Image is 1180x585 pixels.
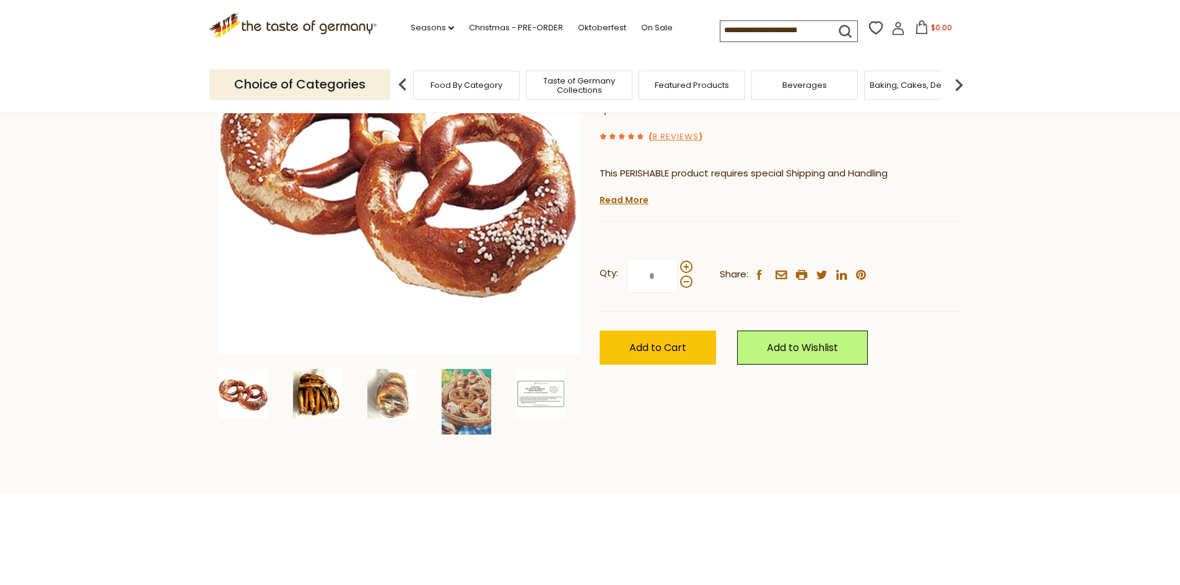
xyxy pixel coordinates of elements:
img: The Taste of Germany Bavarian Soft Pretzels, 4oz., 10 pc., handmade and frozen [367,369,417,418]
a: 8 Reviews [652,131,699,144]
img: The Taste of Germany Bavarian Soft Pretzels, 4oz., 10 pc., handmade and frozen [516,369,566,418]
input: Qty: [627,259,678,293]
span: Add to Cart [629,340,686,355]
button: Add to Cart [600,331,716,365]
li: We will ship this product in heat-protective packaging and ice. [611,191,962,206]
p: This PERISHABLE product requires special Shipping and Handling [600,166,962,181]
span: $0.00 [931,22,952,33]
strong: Qty: [600,266,618,281]
a: Taste of Germany Collections [530,76,629,95]
a: Read More [600,194,649,206]
img: previous arrow [390,72,415,97]
p: Choice of Categories [209,69,390,100]
a: Seasons [411,21,454,35]
span: ( ) [649,131,702,142]
span: Share: [720,267,748,282]
a: Oktoberfest [578,21,626,35]
img: next arrow [946,72,971,97]
img: The Taste of Germany Bavarian Soft Pretzels, 4oz., 10 pc., handmade and frozen [219,369,268,418]
button: $0.00 [907,20,960,39]
a: Food By Category [430,80,502,90]
a: Add to Wishlist [737,331,868,365]
a: Featured Products [655,80,729,90]
img: Handmade Fresh Bavarian Beer Garden Pretzels [442,369,491,435]
a: Christmas - PRE-ORDER [469,21,563,35]
a: Beverages [782,80,827,90]
img: The Taste of Germany Bavarian Soft Pretzels, 4oz., 10 pc., handmade and frozen [293,369,343,418]
a: Baking, Cakes, Desserts [870,80,966,90]
a: On Sale [641,21,673,35]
